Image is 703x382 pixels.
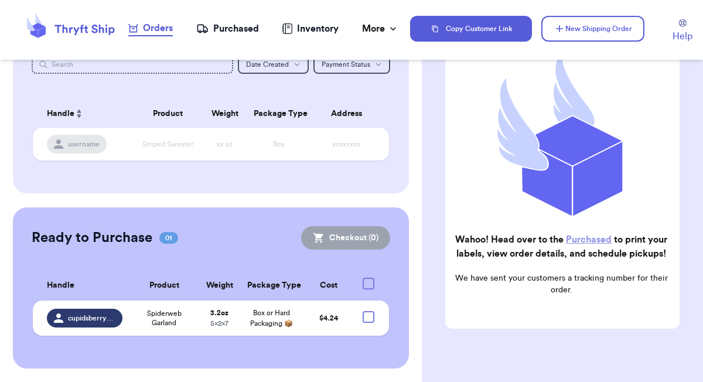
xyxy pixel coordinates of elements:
[217,141,233,148] span: xx oz
[303,271,355,301] th: Cost
[282,22,339,36] a: Inventory
[332,141,360,148] span: xxxxxxxx
[142,141,193,148] span: Striped Sweater
[47,279,74,292] span: Handle
[204,100,247,128] th: Weight
[128,21,173,35] div: Orders
[410,16,532,42] button: Copy Customer Link
[362,22,399,36] div: More
[132,100,204,128] th: Product
[210,320,228,327] span: 5 x 2 x 7
[541,16,644,42] button: New Shipping Order
[68,139,100,149] span: username
[301,226,390,250] button: Checkout (0)
[32,55,234,74] input: Search
[455,272,668,296] p: We have sent your customers a tracking number for their order.
[199,271,240,301] th: Weight
[322,61,370,68] span: Payment Status
[238,55,309,74] button: Date Created
[136,309,192,328] span: Spiderweb Garland
[673,29,692,43] span: Help
[240,271,302,301] th: Package Type
[129,271,199,301] th: Product
[673,19,692,43] a: Help
[455,233,668,261] h2: Wahoo! Head over to the to print your labels, view order details, and schedule pickups!
[247,100,311,128] th: Package Type
[128,21,173,36] a: Orders
[310,100,389,128] th: Address
[566,235,612,244] a: Purchased
[273,141,285,148] span: Box
[159,232,178,244] span: 01
[246,61,289,68] span: Date Created
[32,228,152,247] h2: Ready to Purchase
[47,108,74,120] span: Handle
[68,313,116,323] span: cupidsberryvtg
[196,22,259,36] a: Purchased
[319,315,338,322] span: $ 4.24
[313,55,390,74] button: Payment Status
[250,309,293,327] span: Box or Hard Packaging 📦
[74,107,84,121] button: Sort ascending
[210,309,228,316] strong: 3.2 oz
